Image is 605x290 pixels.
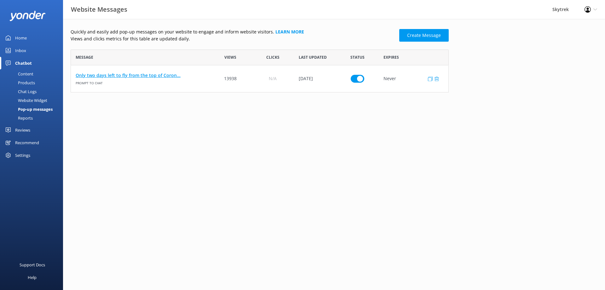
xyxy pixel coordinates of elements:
div: Inbox [15,44,26,57]
a: Pop-up messages [4,105,63,114]
div: Support Docs [20,258,45,271]
div: Chatbot [15,57,32,69]
div: 27 Sep 2025 [294,65,336,92]
a: Website Widget [4,96,63,105]
div: Website Widget [4,96,47,105]
a: Products [4,78,63,87]
a: Chat Logs [4,87,63,96]
div: Content [4,69,33,78]
span: Status [350,54,365,60]
a: Create Message [399,29,449,42]
a: Only two days left to fly from the top of Coron... [76,72,205,79]
p: Views and clicks metrics for this table are updated daily. [71,35,395,42]
div: Never [379,65,448,92]
div: row [71,65,449,92]
div: Recommend [15,136,39,149]
div: grid [71,65,449,92]
div: 13938 [209,65,251,92]
span: Last updated [299,54,327,60]
h3: Website Messages [71,4,127,15]
div: Reports [4,114,33,122]
div: Chat Logs [4,87,37,96]
div: Reviews [15,124,30,136]
div: Products [4,78,35,87]
div: Pop-up messages [4,105,53,114]
span: Views [224,54,236,60]
a: Content [4,69,63,78]
p: Quickly and easily add pop-up messages on your website to engage and inform website visitors. [71,28,395,35]
span: N/A [269,75,277,82]
span: Message [76,54,93,60]
a: Learn more [275,29,304,35]
span: Expires [383,54,399,60]
span: Clicks [266,54,279,60]
div: Help [28,271,37,284]
a: Reports [4,114,63,122]
img: yonder-white-logo.png [9,11,46,21]
span: Prompt to Chat [76,79,205,86]
div: Settings [15,149,30,162]
div: Home [15,32,27,44]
